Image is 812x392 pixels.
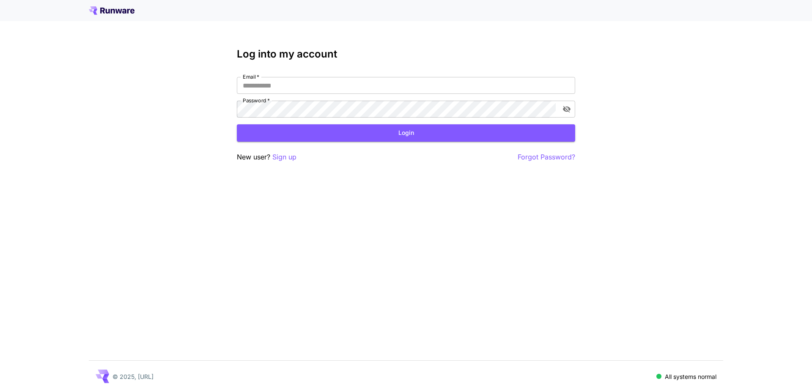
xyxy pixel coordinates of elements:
h3: Log into my account [237,48,575,60]
p: © 2025, [URL] [112,372,154,381]
label: Email [243,73,259,80]
p: New user? [237,152,296,162]
button: toggle password visibility [559,101,574,117]
button: Sign up [272,152,296,162]
button: Login [237,124,575,142]
p: All systems normal [665,372,716,381]
label: Password [243,97,270,104]
button: Forgot Password? [518,152,575,162]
